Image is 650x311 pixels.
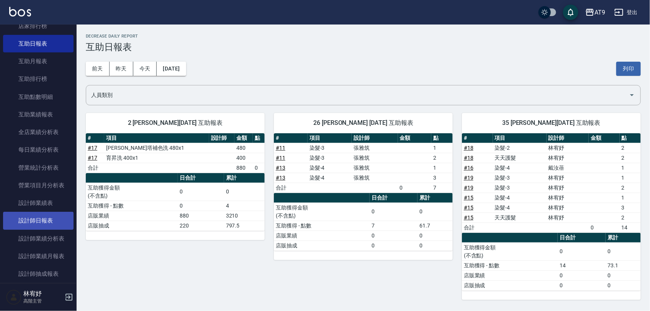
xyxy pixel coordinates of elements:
[547,173,589,183] td: 林宥妤
[606,242,641,260] td: 0
[3,194,74,212] a: 設計師業績表
[493,173,547,183] td: 染髮-3
[431,163,453,173] td: 1
[3,106,74,123] a: 互助業績報表
[104,143,209,153] td: [PERSON_NAME]塔補色洗 480x1
[606,280,641,290] td: 0
[418,241,453,250] td: 0
[3,247,74,265] a: 設計師業績月報表
[178,183,224,201] td: 0
[493,163,547,173] td: 染髮-4
[493,133,547,143] th: 項目
[462,223,493,232] td: 合計
[23,298,62,304] p: 高階主管
[308,153,352,163] td: 染髮-3
[352,163,398,173] td: 張雅筑
[594,8,605,17] div: AT9
[418,193,453,203] th: 累計
[86,133,104,143] th: #
[582,5,608,20] button: AT9
[462,280,558,290] td: 店販抽成
[370,241,418,250] td: 0
[462,270,558,280] td: 店販業績
[3,265,74,283] a: 設計師抽成報表
[352,133,398,143] th: 設計師
[6,290,21,305] img: Person
[253,163,265,173] td: 0
[3,17,74,35] a: 店家排行榜
[462,133,641,233] table: a dense table
[620,173,641,183] td: 1
[493,143,547,153] td: 染髮-2
[547,163,589,173] td: 戴汝蓓
[274,193,453,251] table: a dense table
[493,193,547,203] td: 染髮-4
[464,165,473,171] a: #16
[589,223,620,232] td: 0
[611,5,641,20] button: 登出
[308,133,352,143] th: 項目
[308,173,352,183] td: 染髮-4
[23,290,62,298] h5: 林宥妤
[464,185,473,191] a: #19
[86,163,104,173] td: 合計
[88,155,97,161] a: #17
[274,183,308,193] td: 合計
[462,233,641,291] table: a dense table
[493,203,547,213] td: 染髮-4
[352,143,398,153] td: 張雅筑
[464,155,473,161] a: #18
[224,211,265,221] td: 3210
[9,7,31,16] img: Logo
[274,133,453,193] table: a dense table
[234,153,253,163] td: 400
[178,211,224,221] td: 880
[224,221,265,231] td: 797.5
[493,153,547,163] td: 天天護髮
[558,233,606,243] th: 日合計
[86,183,178,201] td: 互助獲得金額 (不含點)
[3,141,74,159] a: 每日業績分析表
[274,203,370,221] td: 互助獲得金額 (不含點)
[89,88,626,102] input: 人員名稱
[3,52,74,70] a: 互助月報表
[3,177,74,194] a: 營業項目月分析表
[274,231,370,241] td: 店販業績
[558,270,606,280] td: 0
[234,163,253,173] td: 880
[274,241,370,250] td: 店販抽成
[224,173,265,183] th: 累計
[209,133,234,143] th: 設計師
[547,153,589,163] td: 林宥妤
[418,203,453,221] td: 0
[3,283,74,300] a: 設計師排行榜
[3,159,74,177] a: 營業統計分析表
[547,143,589,153] td: 林宥妤
[464,205,473,211] a: #15
[276,175,285,181] a: #13
[471,119,632,127] span: 35 [PERSON_NAME][DATE] 互助報表
[462,133,493,143] th: #
[620,223,641,232] td: 14
[464,214,473,221] a: #15
[178,201,224,211] td: 0
[370,203,418,221] td: 0
[308,143,352,153] td: 染髮-3
[234,143,253,153] td: 480
[620,153,641,163] td: 2
[547,183,589,193] td: 林宥妤
[418,231,453,241] td: 0
[563,5,578,20] button: save
[276,155,285,161] a: #11
[104,133,209,143] th: 項目
[133,62,157,76] button: 今天
[95,119,255,127] span: 2 [PERSON_NAME][DATE] 互助報表
[558,260,606,270] td: 14
[283,119,444,127] span: 26 [PERSON_NAME] [DATE] 互助報表
[86,133,265,173] table: a dense table
[626,89,638,101] button: Open
[558,242,606,260] td: 0
[276,145,285,151] a: #11
[620,133,641,143] th: 點
[110,62,133,76] button: 昨天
